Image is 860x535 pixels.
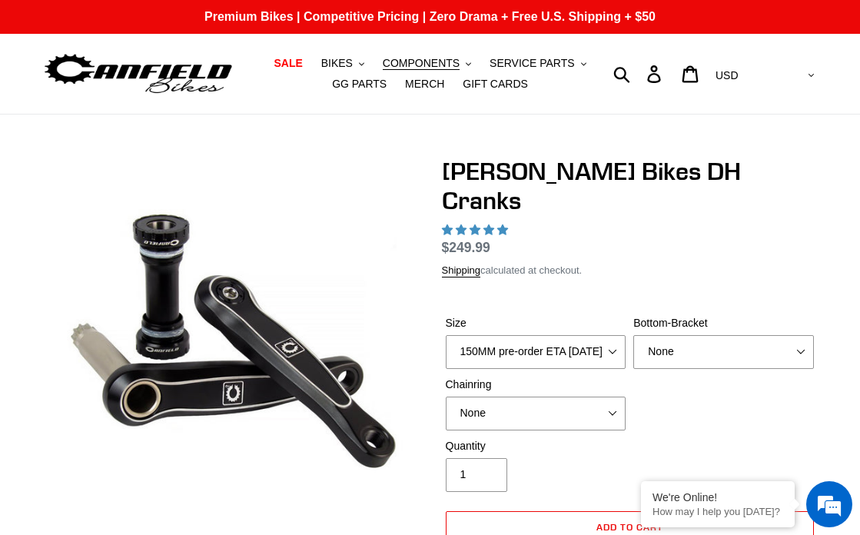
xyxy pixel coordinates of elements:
[442,157,818,216] h1: [PERSON_NAME] Bikes DH Cranks
[42,50,234,98] img: Canfield Bikes
[375,53,479,74] button: COMPONENTS
[397,74,452,95] a: MERCH
[332,78,387,91] span: GG PARTS
[596,521,663,533] span: Add to cart
[266,53,310,74] a: SALE
[442,240,490,255] span: $249.99
[455,74,536,95] a: GIFT CARDS
[442,224,511,236] span: 4.90 stars
[321,57,353,70] span: BIKES
[652,491,783,503] div: We're Online!
[442,263,818,278] div: calculated at checkout.
[482,53,593,74] button: SERVICE PARTS
[324,74,394,95] a: GG PARTS
[442,264,481,277] a: Shipping
[446,438,626,454] label: Quantity
[383,57,460,70] span: COMPONENTS
[652,506,783,517] p: How may I help you today?
[490,57,574,70] span: SERVICE PARTS
[274,57,302,70] span: SALE
[633,315,814,331] label: Bottom-Bracket
[446,315,626,331] label: Size
[405,78,444,91] span: MERCH
[446,377,626,393] label: Chainring
[314,53,372,74] button: BIKES
[463,78,528,91] span: GIFT CARDS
